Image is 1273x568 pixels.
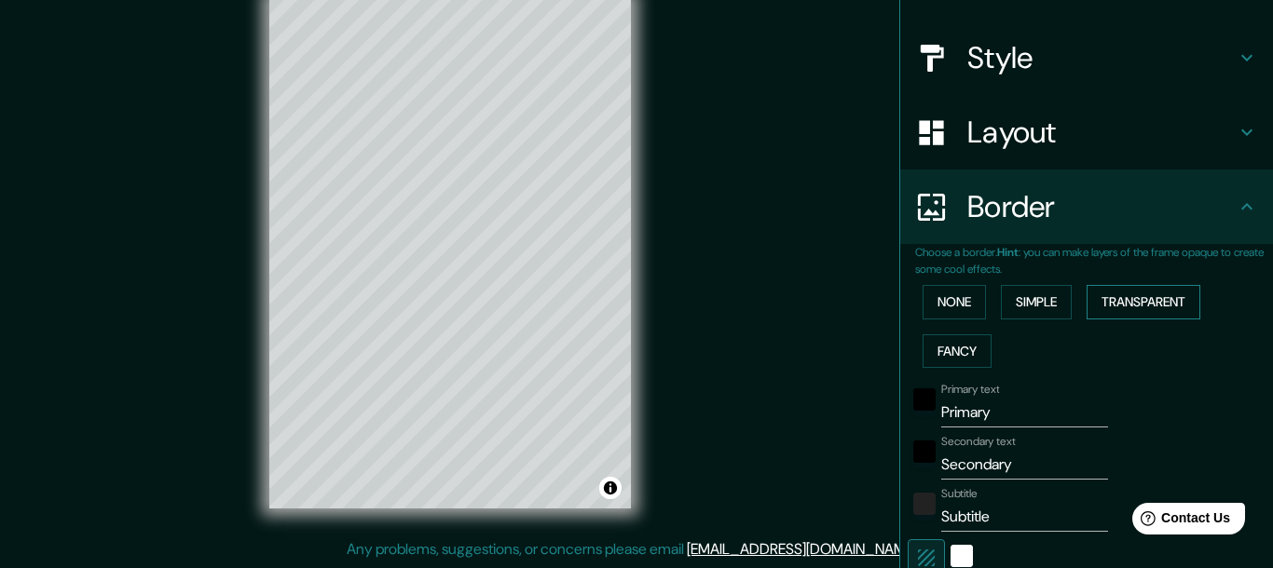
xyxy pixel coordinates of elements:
p: Any problems, suggestions, or concerns please email . [347,538,920,561]
h4: Border [967,188,1236,225]
button: Simple [1001,285,1072,319]
div: Layout [900,95,1273,169]
button: Toggle attribution [599,477,622,499]
button: Fancy [923,334,992,369]
button: black [913,440,936,463]
button: None [923,285,986,319]
button: black [913,388,936,411]
button: Transparent [1087,285,1200,319]
a: [EMAIL_ADDRESS][DOMAIN_NAME] [687,539,917,559]
label: Primary text [941,382,999,398]
button: white [951,545,973,567]
h4: Layout [967,114,1236,151]
h4: Style [967,39,1236,76]
div: Border [900,169,1273,244]
button: color-222222 [913,493,936,515]
b: Hint [997,245,1019,260]
label: Secondary text [941,434,1016,450]
div: Style [900,20,1273,95]
label: Subtitle [941,486,978,502]
iframe: Help widget launcher [1107,495,1252,548]
p: Choose a border. : you can make layers of the frame opaque to create some cool effects. [915,244,1273,277]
